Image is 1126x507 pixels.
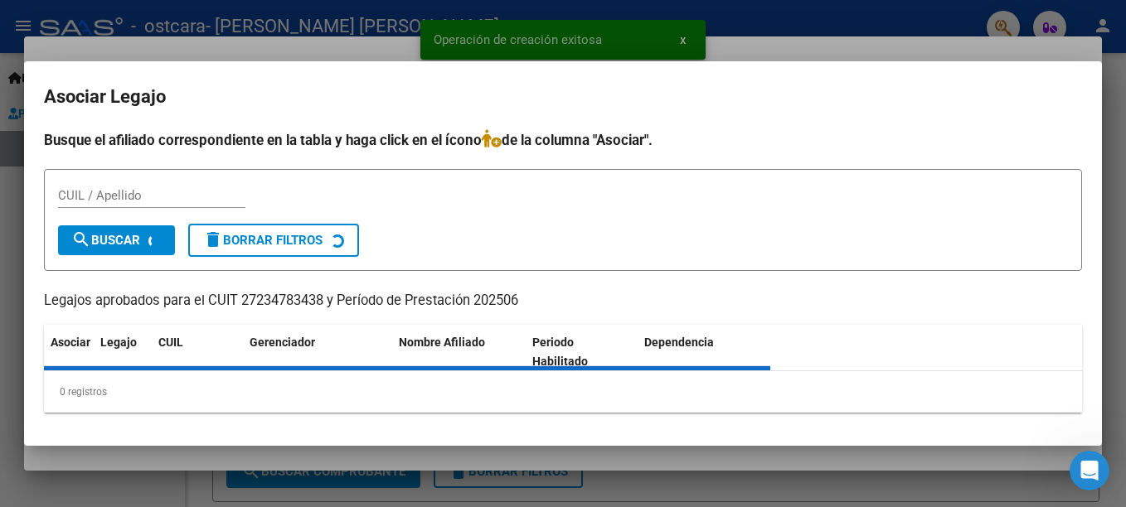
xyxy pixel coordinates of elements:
[203,233,323,248] span: Borrar Filtros
[526,325,638,379] datatable-header-cell: Periodo Habilitado
[51,336,90,349] span: Asociar
[638,325,771,379] datatable-header-cell: Dependencia
[203,229,223,249] mat-icon: delete
[158,336,183,349] span: CUIL
[71,233,140,248] span: Buscar
[392,325,526,379] datatable-header-cell: Nombre Afiliado
[152,325,243,379] datatable-header-cell: CUIL
[100,336,137,349] span: Legajo
[71,229,91,249] mat-icon: search
[644,336,714,349] span: Dependencia
[44,291,1082,311] p: Legajos aprobados para el CUIT 27234783438 y Período de Prestación 202506
[94,325,152,379] datatable-header-cell: Legajo
[58,225,175,255] button: Buscar
[399,336,485,349] span: Nombre Afiliado
[44,81,1082,113] h2: Asociar Legajo
[44,371,1082,413] div: 0 registros
[44,325,94,379] datatable-header-cell: Asociar
[1070,451,1109,490] iframe: Intercom live chat
[243,325,392,379] datatable-header-cell: Gerenciador
[44,129,1082,151] h4: Busque el afiliado correspondiente en la tabla y haga click en el ícono de la columna "Asociar".
[250,336,315,349] span: Gerenciador
[188,224,359,257] button: Borrar Filtros
[532,336,588,368] span: Periodo Habilitado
